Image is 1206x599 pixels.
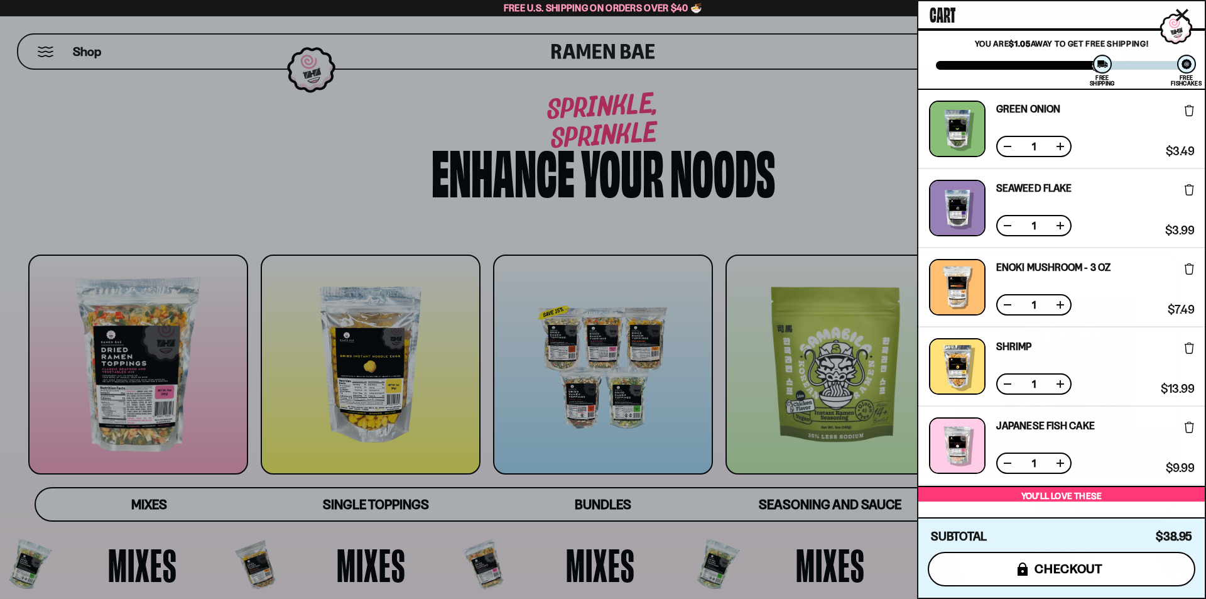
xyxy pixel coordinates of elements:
[1166,463,1194,474] span: $9.99
[996,262,1111,272] a: Enoki Mushroom - 3 OZ
[1165,225,1194,236] span: $3.99
[996,341,1032,351] a: Shrimp
[1024,221,1044,231] span: 1
[1035,562,1103,576] span: checkout
[1171,75,1202,86] div: Free Fishcakes
[1024,379,1044,389] span: 1
[930,1,955,26] span: Cart
[1168,304,1194,316] span: $7.49
[996,420,1095,431] a: Japanese Fish Cake
[1173,6,1192,25] button: Close cart
[1156,529,1192,544] span: $38.95
[921,490,1202,502] p: You’ll love these
[504,2,703,14] span: Free U.S. Shipping on Orders over $40 🍜
[1024,300,1044,310] span: 1
[936,38,1187,48] p: You are away to get Free Shipping!
[996,104,1060,114] a: Green Onion
[996,183,1072,193] a: Seaweed Flake
[928,552,1195,586] button: checkout
[1024,141,1044,151] span: 1
[1009,38,1030,48] strong: $1.05
[1090,75,1114,86] div: Free Shipping
[931,530,987,543] h4: Subtotal
[1161,383,1194,395] span: $13.99
[1024,458,1044,468] span: 1
[1166,146,1194,157] span: $3.49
